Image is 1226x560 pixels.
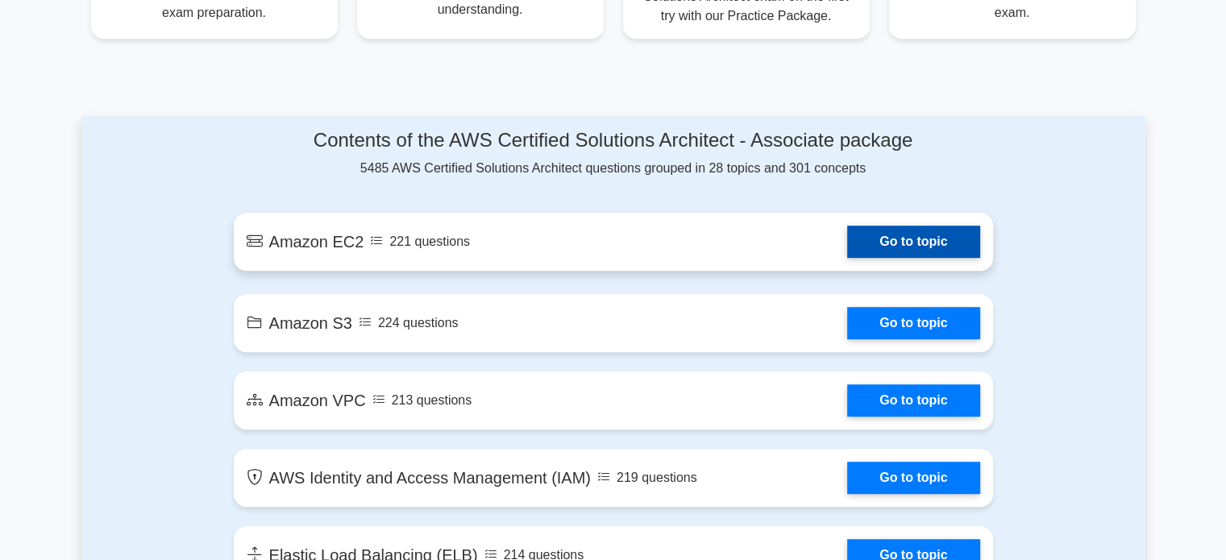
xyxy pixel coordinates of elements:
a: Go to topic [847,307,979,339]
h4: Contents of the AWS Certified Solutions Architect - Associate package [234,129,993,152]
a: Go to topic [847,462,979,494]
a: Go to topic [847,226,979,258]
div: 5485 AWS Certified Solutions Architect questions grouped in 28 topics and 301 concepts [234,129,993,178]
a: Go to topic [847,384,979,417]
